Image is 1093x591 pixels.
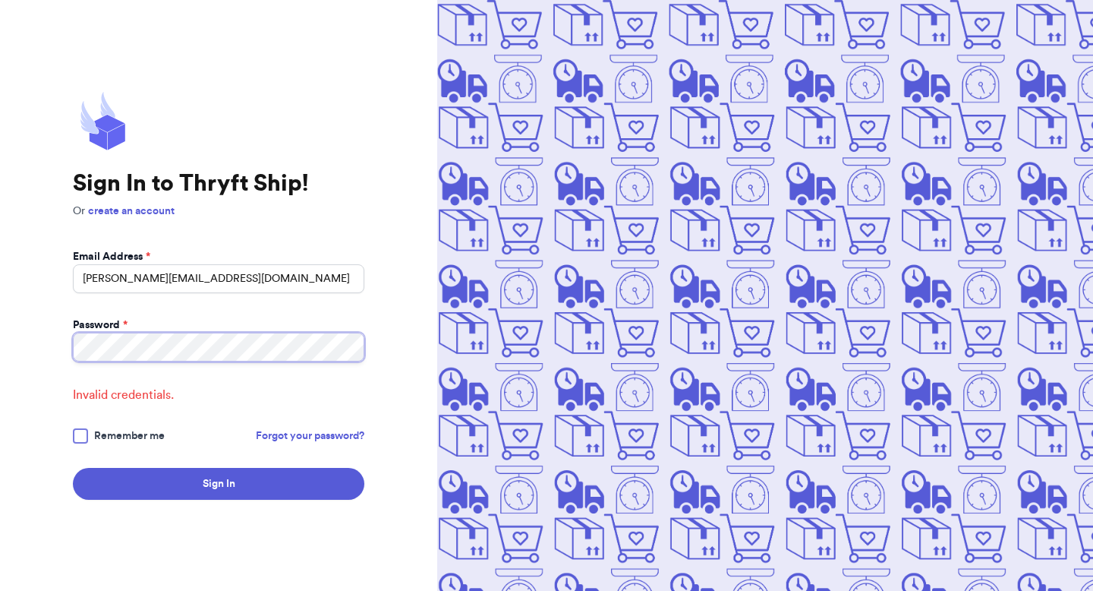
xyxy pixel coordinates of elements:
[73,249,150,264] label: Email Address
[94,428,165,444] span: Remember me
[73,170,364,198] h1: Sign In to Thryft Ship!
[73,318,128,333] label: Password
[73,204,364,219] p: Or
[88,206,175,216] a: create an account
[256,428,364,444] a: Forgot your password?
[73,468,364,500] button: Sign In
[73,386,364,404] span: Invalid credentials.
